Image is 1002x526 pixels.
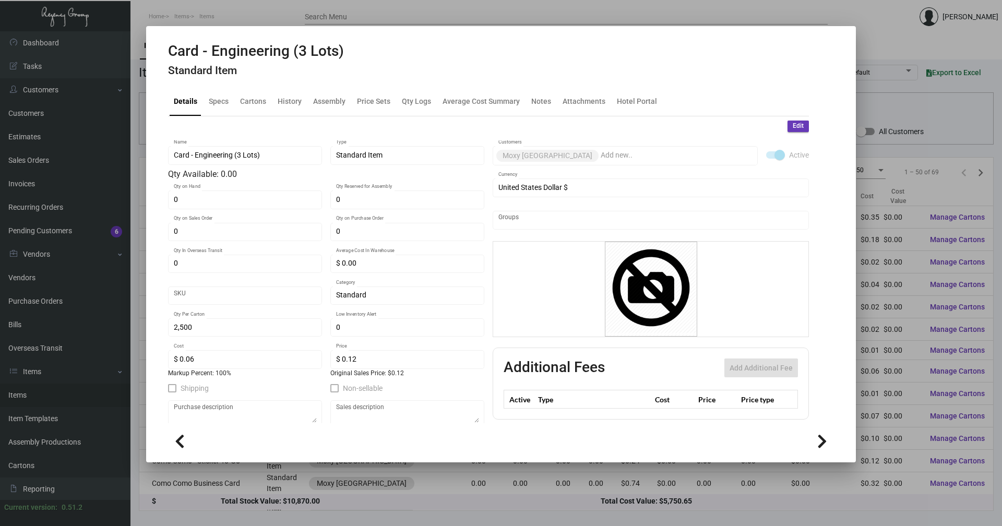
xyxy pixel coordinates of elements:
[62,502,82,513] div: 0.51.2
[168,42,344,60] h2: Card - Engineering (3 Lots)
[357,96,390,107] div: Price Sets
[793,122,804,130] span: Edit
[402,96,431,107] div: Qty Logs
[738,390,785,409] th: Price type
[168,64,344,77] h4: Standard Item
[168,168,484,181] div: Qty Available: 0.00
[696,390,738,409] th: Price
[601,151,753,160] input: Add new..
[504,390,536,409] th: Active
[504,358,605,377] h2: Additional Fees
[531,96,551,107] div: Notes
[498,216,804,224] input: Add new..
[343,382,383,394] span: Non-sellable
[313,96,345,107] div: Assembly
[535,390,652,409] th: Type
[209,96,229,107] div: Specs
[652,390,695,409] th: Cost
[174,96,197,107] div: Details
[278,96,302,107] div: History
[443,96,520,107] div: Average Cost Summary
[4,502,57,513] div: Current version:
[730,364,793,372] span: Add Additional Fee
[181,382,209,394] span: Shipping
[788,121,809,132] button: Edit
[240,96,266,107] div: Cartons
[563,96,605,107] div: Attachments
[789,149,809,161] span: Active
[724,358,798,377] button: Add Additional Fee
[496,150,599,162] mat-chip: Moxy [GEOGRAPHIC_DATA]
[617,96,657,107] div: Hotel Portal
